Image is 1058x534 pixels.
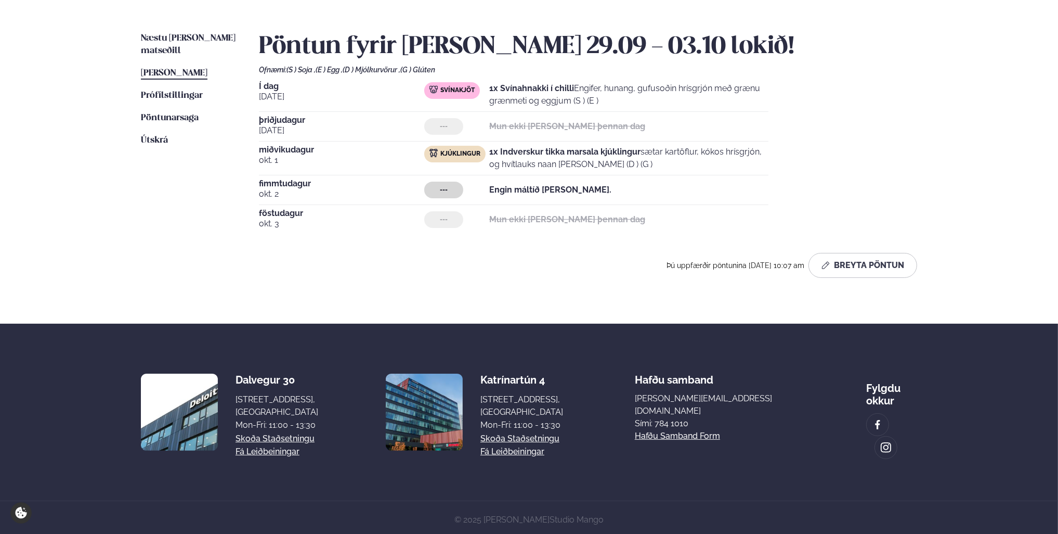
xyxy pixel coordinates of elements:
div: Katrínartún 4 [480,374,563,386]
a: Hafðu samband form [635,430,720,442]
span: Í dag [259,82,424,91]
span: [PERSON_NAME] [141,69,207,78]
a: image alt [875,437,897,459]
span: Kjúklingur [440,150,480,158]
a: Fá leiðbeiningar [236,446,299,458]
a: Skoða staðsetningu [480,433,559,445]
strong: 1x Svínahnakki í chilli [489,83,574,93]
img: image alt [141,374,218,451]
span: (D ) Mjólkurvörur , [343,66,400,74]
a: Cookie settings [10,502,32,524]
span: Þú uppfærðir pöntunina [DATE] 10:07 am [667,261,804,270]
span: Hafðu samband [635,365,713,386]
span: okt. 1 [259,154,424,167]
div: Mon-Fri: 11:00 - 13:30 [480,419,563,431]
span: © 2025 [PERSON_NAME] [454,515,604,525]
a: Pöntunarsaga [141,112,199,124]
a: Næstu [PERSON_NAME] matseðill [141,32,238,57]
a: Prófílstillingar [141,90,203,102]
span: miðvikudagur [259,146,424,154]
p: sætar kartöflur, kókos hrísgrjón, og hvítlauks naan [PERSON_NAME] (D ) (G ) [489,146,768,171]
img: image alt [386,374,463,451]
img: chicken.svg [429,149,438,157]
span: [DATE] [259,124,424,137]
a: Fá leiðbeiningar [480,446,544,458]
strong: Engin máltíð [PERSON_NAME]. [489,185,611,195]
div: Fylgdu okkur [866,374,917,407]
span: (E ) Egg , [316,66,343,74]
img: image alt [880,442,892,454]
div: [STREET_ADDRESS], [GEOGRAPHIC_DATA] [236,393,318,418]
span: Prófílstillingar [141,91,203,100]
img: pork.svg [429,85,438,94]
span: Útskrá [141,136,168,145]
span: --- [440,186,448,194]
span: --- [440,215,448,224]
a: Skoða staðsetningu [236,433,315,445]
span: okt. 3 [259,218,424,230]
strong: Mun ekki [PERSON_NAME] þennan dag [489,214,645,224]
div: Ofnæmi: [259,66,917,74]
img: image alt [872,419,883,431]
span: föstudagur [259,209,424,218]
span: Næstu [PERSON_NAME] matseðill [141,34,236,55]
strong: 1x Indverskur tikka marsala kjúklingur [489,147,641,157]
a: image alt [867,414,889,436]
span: fimmtudagur [259,180,424,188]
h2: Pöntun fyrir [PERSON_NAME] 29.09 - 03.10 lokið! [259,32,917,61]
a: Útskrá [141,134,168,147]
span: (S ) Soja , [286,66,316,74]
a: Studio Mango [550,515,604,525]
button: Breyta Pöntun [808,253,917,278]
span: Svínakjöt [440,86,475,95]
a: [PERSON_NAME][EMAIL_ADDRESS][DOMAIN_NAME] [635,392,794,417]
div: [STREET_ADDRESS], [GEOGRAPHIC_DATA] [480,393,563,418]
span: --- [440,122,448,131]
span: þriðjudagur [259,116,424,124]
p: Engifer, hunang, gufusoðin hrísgrjón með grænu grænmeti og eggjum (S ) (E ) [489,82,768,107]
span: okt. 2 [259,188,424,200]
span: (G ) Glúten [400,66,435,74]
strong: Mun ekki [PERSON_NAME] þennan dag [489,121,645,131]
p: Sími: 784 1010 [635,417,794,430]
span: [DATE] [259,91,424,103]
div: Mon-Fri: 11:00 - 13:30 [236,419,318,431]
div: Dalvegur 30 [236,374,318,386]
span: Pöntunarsaga [141,113,199,122]
a: [PERSON_NAME] [141,67,207,80]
